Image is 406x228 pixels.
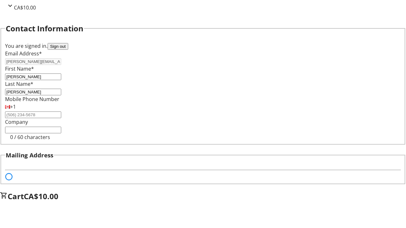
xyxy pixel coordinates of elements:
label: Email Address* [5,50,42,57]
span: CA$10.00 [24,191,58,201]
span: Cart [8,191,24,201]
span: CA$10.00 [14,4,36,11]
label: Company [5,118,28,125]
label: Mobile Phone Number [5,96,59,103]
input: (506) 234-5678 [5,111,61,118]
div: You are signed in. [5,42,401,50]
h3: Mailing Address [6,151,53,160]
label: First Name* [5,65,34,72]
label: Last Name* [5,80,33,87]
tr-character-limit: 0 / 60 characters [10,134,50,141]
button: Sign out [48,43,68,50]
h2: Contact Information [6,23,83,34]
